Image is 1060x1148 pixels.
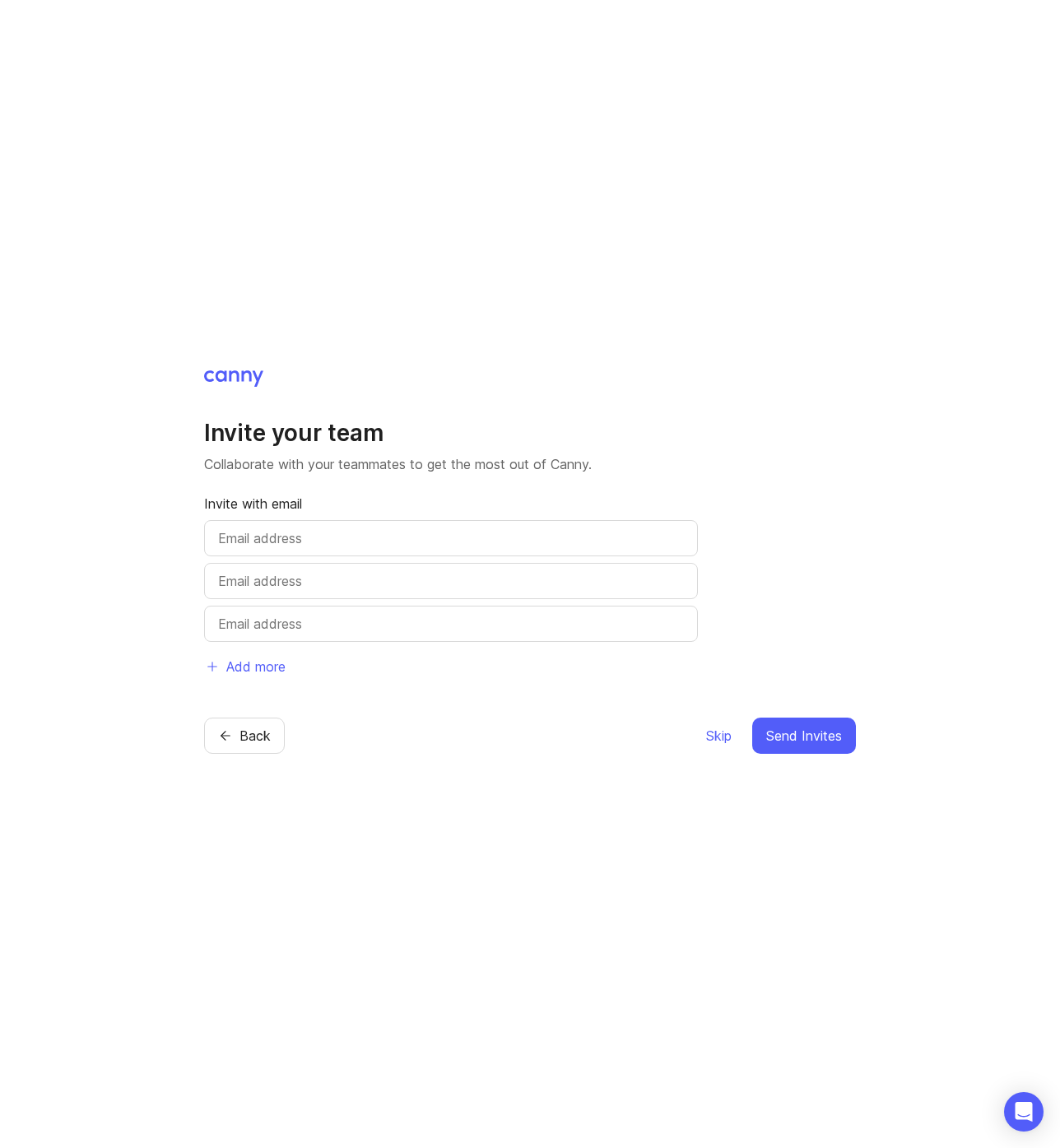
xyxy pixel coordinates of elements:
span: Back [239,726,271,746]
button: Add more [204,648,286,685]
div: Open Intercom Messenger [1004,1092,1044,1132]
input: Email address [218,614,684,634]
input: Email address [218,528,684,548]
span: Skip [706,726,732,746]
button: Back [204,718,285,754]
button: Send Invites [752,718,856,754]
span: Send Invites [766,726,842,746]
span: Add more [226,657,286,676]
h1: Invite your team [204,418,856,448]
input: Email address [218,571,684,591]
p: Collaborate with your teammates to get the most out of Canny. [204,454,856,474]
button: Skip [705,718,732,754]
img: Canny Home [204,370,263,387]
p: Invite with email [204,494,698,514]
